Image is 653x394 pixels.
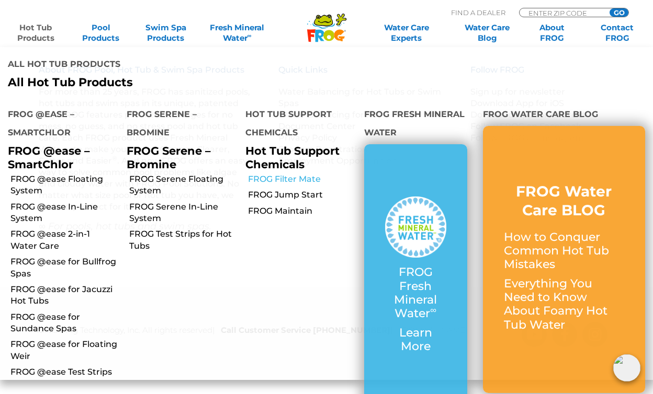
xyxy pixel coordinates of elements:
[364,105,467,144] h4: FROG Fresh Mineral Water
[10,339,119,362] a: FROG @ease for Floating Weir
[247,32,252,39] sup: ∞
[248,189,356,201] a: FROG Jump Start
[127,144,230,170] p: FROG Serene – Bromine
[451,8,505,17] p: Find A Dealer
[129,228,238,252] a: FROG Test Strips for Hot Tubs
[248,205,356,217] a: FROG Maintain
[248,173,356,185] a: FROG Filter Mate
[504,230,624,272] p: How to Conquer Common Hot Tub Mistakes
[385,196,446,358] a: FROG Fresh Mineral Water∞ Learn More
[10,173,119,197] a: FROG @ease Floating System
[127,105,230,144] h4: FROG Serene – Bromine
[527,8,598,17] input: Zip Code Form
[613,354,640,381] img: openIcon
[10,311,119,335] a: FROG @ease for Sundance Spas
[8,144,111,170] p: FROG @ease – SmartChlor
[206,22,269,43] a: Fresh MineralWater∞
[10,201,119,225] a: FROG @ease In-Line System
[129,173,238,197] a: FROG Serene Floating System
[430,305,436,315] sup: ∞
[385,326,446,354] p: Learn More
[10,366,119,378] a: FROG @ease Test Strips
[10,284,119,307] a: FROG @ease for Jacuzzi Hot Tubs
[527,22,578,43] a: AboutFROG
[483,105,645,126] h4: FROG Water Care Blog
[245,105,348,144] h4: Hot Tub Support Chemicals
[462,22,513,43] a: Water CareBlog
[8,55,319,76] h4: All Hot Tub Products
[385,265,446,321] p: FROG Fresh Mineral Water
[504,182,624,338] a: FROG Water Care BLOG How to Conquer Common Hot Tub Mistakes Everything You Need to Know About Foa...
[245,144,348,170] p: Hot Tub Support Chemicals
[10,256,119,280] a: FROG @ease for Bullfrog Spas
[610,8,628,17] input: GO
[592,22,643,43] a: ContactFROG
[8,76,319,89] a: All Hot Tub Products
[365,22,447,43] a: Water CareExperts
[504,277,624,332] p: Everything You Need to Know About Foamy Hot Tub Water
[75,22,126,43] a: PoolProducts
[504,182,624,220] h3: FROG Water Care BLOG
[141,22,192,43] a: Swim SpaProducts
[129,201,238,225] a: FROG Serene In-Line System
[10,228,119,252] a: FROG @ease 2-in-1 Water Care
[8,105,111,144] h4: FROG @ease – SmartChlor
[10,22,61,43] a: Hot TubProducts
